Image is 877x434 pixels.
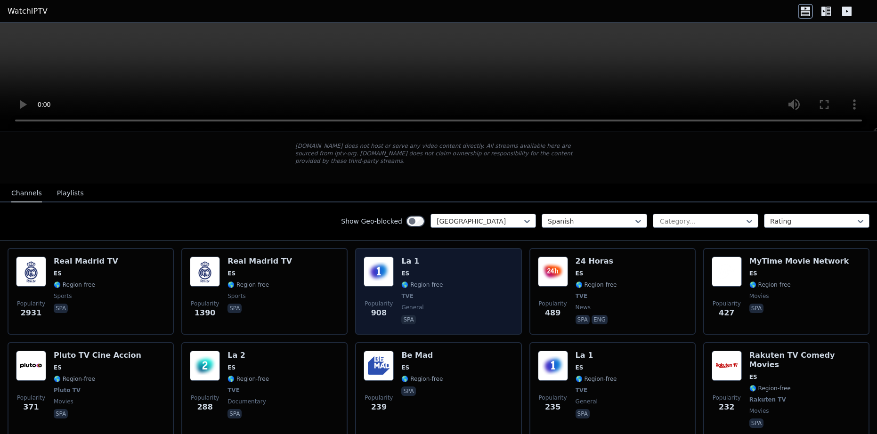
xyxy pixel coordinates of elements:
[227,281,269,289] span: 🌎 Region-free
[54,281,95,289] span: 🌎 Region-free
[576,409,590,418] p: spa
[365,394,393,402] span: Popularity
[364,351,394,381] img: Be Mad
[576,398,598,405] span: general
[54,304,68,313] p: spa
[227,304,242,313] p: spa
[364,257,394,287] img: La 1
[21,307,42,319] span: 2931
[401,386,415,396] p: spa
[719,402,734,413] span: 232
[401,257,443,266] h6: La 1
[576,292,588,300] span: TVE
[713,394,741,402] span: Popularity
[54,292,72,300] span: sports
[749,304,763,313] p: spa
[365,300,393,307] span: Popularity
[227,398,266,405] span: documentary
[190,257,220,287] img: Real Madrid TV
[54,270,62,277] span: ES
[16,351,46,381] img: Pluto TV Cine Accion
[749,292,769,300] span: movies
[576,257,617,266] h6: 24 Horas
[401,315,415,324] p: spa
[190,351,220,381] img: La 2
[545,307,560,319] span: 489
[539,394,567,402] span: Popularity
[576,351,617,360] h6: La 1
[401,281,443,289] span: 🌎 Region-free
[191,300,219,307] span: Popularity
[401,270,409,277] span: ES
[538,351,568,381] img: La 1
[576,304,591,311] span: news
[17,394,45,402] span: Popularity
[749,385,791,392] span: 🌎 Region-free
[713,300,741,307] span: Popularity
[401,304,423,311] span: general
[371,307,387,319] span: 908
[57,185,84,202] button: Playlists
[227,375,269,383] span: 🌎 Region-free
[712,351,742,381] img: Rakuten TV Comedy Movies
[54,351,141,360] h6: Pluto TV Cine Accion
[334,150,357,157] a: iptv-org
[712,257,742,287] img: MyTime Movie Network
[749,407,769,415] span: movies
[227,292,245,300] span: sports
[54,398,73,405] span: movies
[749,351,861,370] h6: Rakuten TV Comedy Movies
[227,351,269,360] h6: La 2
[576,386,588,394] span: TVE
[227,270,235,277] span: ES
[54,364,62,371] span: ES
[576,375,617,383] span: 🌎 Region-free
[749,373,757,381] span: ES
[576,270,584,277] span: ES
[16,257,46,287] img: Real Madrid TV
[54,409,68,418] p: spa
[227,386,240,394] span: TVE
[401,364,409,371] span: ES
[197,402,212,413] span: 288
[227,364,235,371] span: ES
[23,402,39,413] span: 371
[54,375,95,383] span: 🌎 Region-free
[341,217,402,226] label: Show Geo-blocked
[195,307,216,319] span: 1390
[8,6,48,17] a: WatchIPTV
[11,185,42,202] button: Channels
[401,351,443,360] h6: Be Mad
[54,257,118,266] h6: Real Madrid TV
[191,394,219,402] span: Popularity
[545,402,560,413] span: 235
[401,375,443,383] span: 🌎 Region-free
[749,281,791,289] span: 🌎 Region-free
[538,257,568,287] img: 24 Horas
[749,270,757,277] span: ES
[749,418,763,428] p: spa
[576,281,617,289] span: 🌎 Region-free
[749,396,786,403] span: Rakuten TV
[371,402,387,413] span: 239
[227,257,292,266] h6: Real Madrid TV
[227,409,242,418] p: spa
[295,142,582,165] p: [DOMAIN_NAME] does not host or serve any video content directly. All streams available here are s...
[592,315,608,324] p: eng
[576,364,584,371] span: ES
[719,307,734,319] span: 427
[54,386,81,394] span: Pluto TV
[539,300,567,307] span: Popularity
[17,300,45,307] span: Popularity
[401,292,414,300] span: TVE
[576,315,590,324] p: spa
[749,257,849,266] h6: MyTime Movie Network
